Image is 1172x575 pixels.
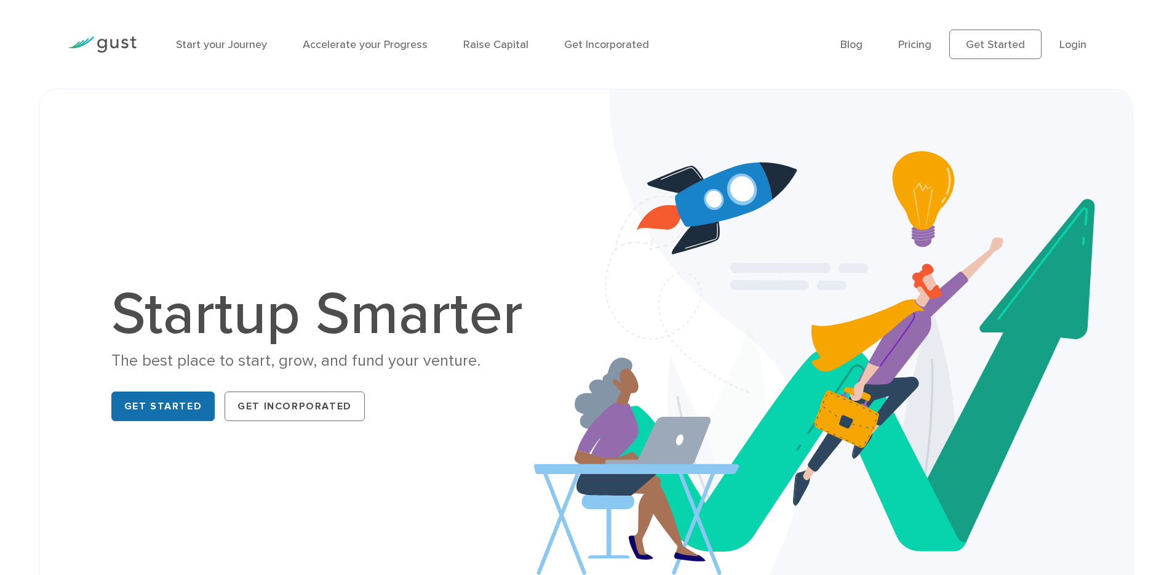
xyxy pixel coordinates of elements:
a: Blog [840,38,863,51]
a: Pricing [898,38,931,51]
a: Accelerate your Progress [303,38,428,51]
a: Raise Capital [463,38,528,51]
a: Start your Journey [176,38,267,51]
a: Login [1059,38,1086,51]
div: The best place to start, grow, and fund your venture. [111,350,536,372]
a: Get Started [111,392,215,421]
a: Get Incorporated [564,38,649,51]
a: Get Started [949,30,1042,59]
h1: Startup Smarter [111,285,536,344]
img: Gust Logo [68,36,137,53]
a: Get Incorporated [225,392,365,421]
